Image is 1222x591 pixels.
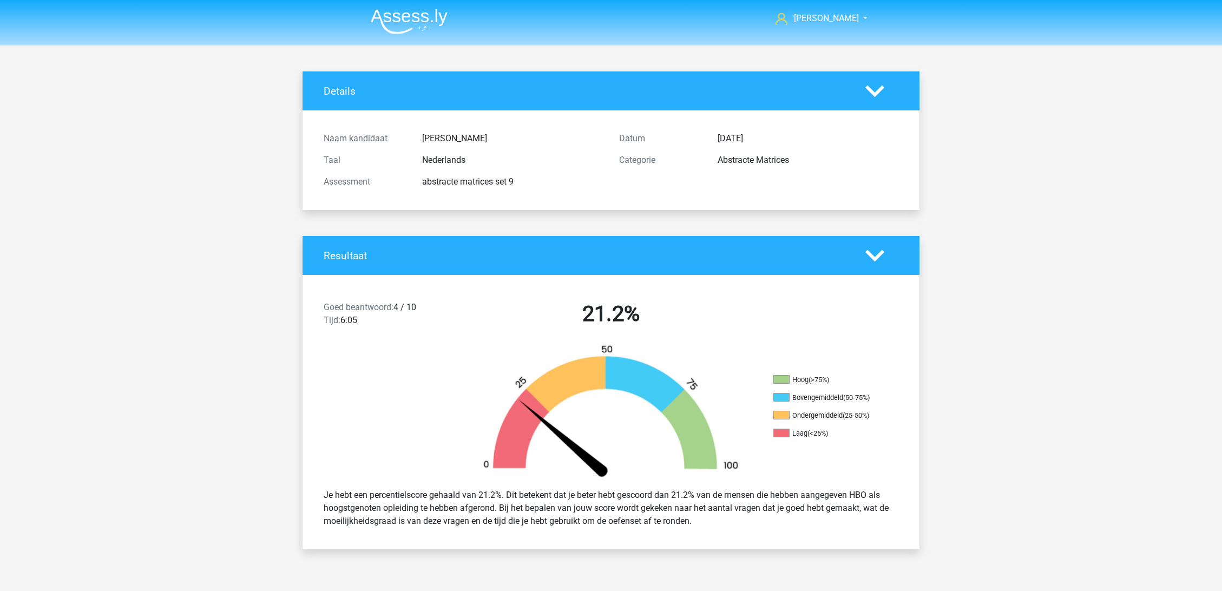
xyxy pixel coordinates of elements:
div: Assessment [316,175,414,188]
div: (50-75%) [843,393,870,402]
h4: Details [324,85,849,97]
img: 21.45c424dbdb1d.png [465,344,757,480]
li: Bovengemiddeld [773,393,882,403]
h2: 21.2% [471,301,751,327]
div: Je hebt een percentielscore gehaald van 21.2%. Dit betekent dat je beter hebt gescoord dan 21.2% ... [316,484,906,532]
h4: Resultaat [324,249,849,262]
div: 4 / 10 6:05 [316,301,463,331]
div: Abstracte Matrices [709,154,906,167]
img: Assessly [371,9,448,34]
div: Naam kandidaat [316,132,414,145]
div: [DATE] [709,132,906,145]
span: Tijd: [324,315,340,325]
div: (<25%) [807,429,828,437]
li: Laag [773,429,882,438]
div: Datum [611,132,709,145]
span: [PERSON_NAME] [794,13,859,23]
li: Ondergemiddeld [773,411,882,421]
a: [PERSON_NAME] [771,12,860,25]
div: Nederlands [414,154,611,167]
div: Taal [316,154,414,167]
div: abstracte matrices set 9 [414,175,611,188]
div: [PERSON_NAME] [414,132,611,145]
span: Goed beantwoord: [324,302,393,312]
div: (25-50%) [843,411,869,419]
div: (>75%) [809,376,829,384]
div: Categorie [611,154,709,167]
li: Hoog [773,375,882,385]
